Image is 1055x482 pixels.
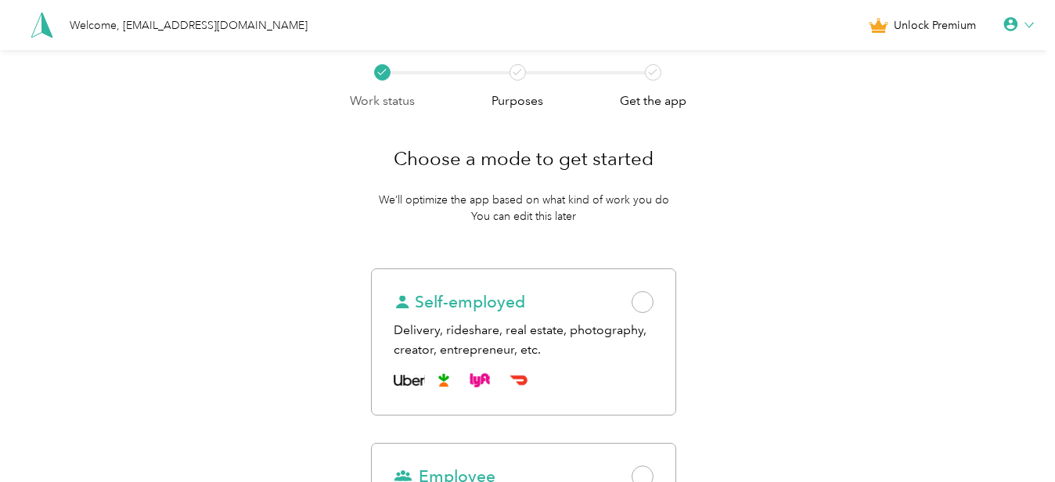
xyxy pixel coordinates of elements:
[394,140,654,178] h1: Choose a mode to get started
[70,17,308,34] div: Welcome, [EMAIL_ADDRESS][DOMAIN_NAME]
[471,208,576,225] p: You can edit this later
[350,92,415,111] p: Work status
[491,92,543,111] p: Purposes
[379,192,669,208] p: We’ll optimize the app based on what kind of work you do
[967,394,1055,482] iframe: Everlance-gr Chat Button Frame
[394,321,654,359] div: Delivery, rideshare, real estate, photography, creator, entrepreneur, etc.
[894,17,976,34] span: Unlock Premium
[620,92,686,111] p: Get the app
[394,291,525,313] span: Self-employed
